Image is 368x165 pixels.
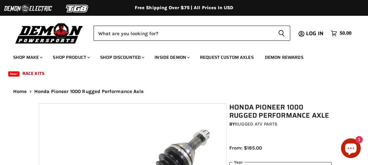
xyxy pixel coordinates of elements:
[48,51,94,64] a: Shop Product
[150,51,194,64] a: Inside Demon
[94,26,290,41] form: Product
[303,31,327,36] a: Log in
[229,103,332,120] h1: Honda Pioneer 1000 Rugged Performance Axle
[8,71,19,77] span: New!
[8,51,46,64] a: Shop Make
[306,29,324,37] span: Log in
[235,121,277,127] a: Rugged ATV Parts
[195,51,259,64] a: Request Custom Axles
[229,121,332,128] div: by
[8,48,350,80] ul: Main menu
[53,2,102,15] img: TGB Logo 2
[327,29,355,38] a: $0.00
[229,145,262,151] span: From: $185.00
[260,51,308,64] a: Demon Rewards
[95,51,148,64] a: Shop Discounted
[339,138,363,160] inbox-online-store-chat: Shopify online store chat
[340,30,352,36] span: $0.00
[94,26,273,41] input: Search
[17,67,49,80] a: Race Kits
[273,26,290,41] button: Search
[3,2,53,15] img: Demon Electric Logo 2
[13,21,85,45] img: Demon Powersports
[34,89,144,94] span: Honda Pioneer 1000 Rugged Performance Axle
[13,89,27,94] a: Home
